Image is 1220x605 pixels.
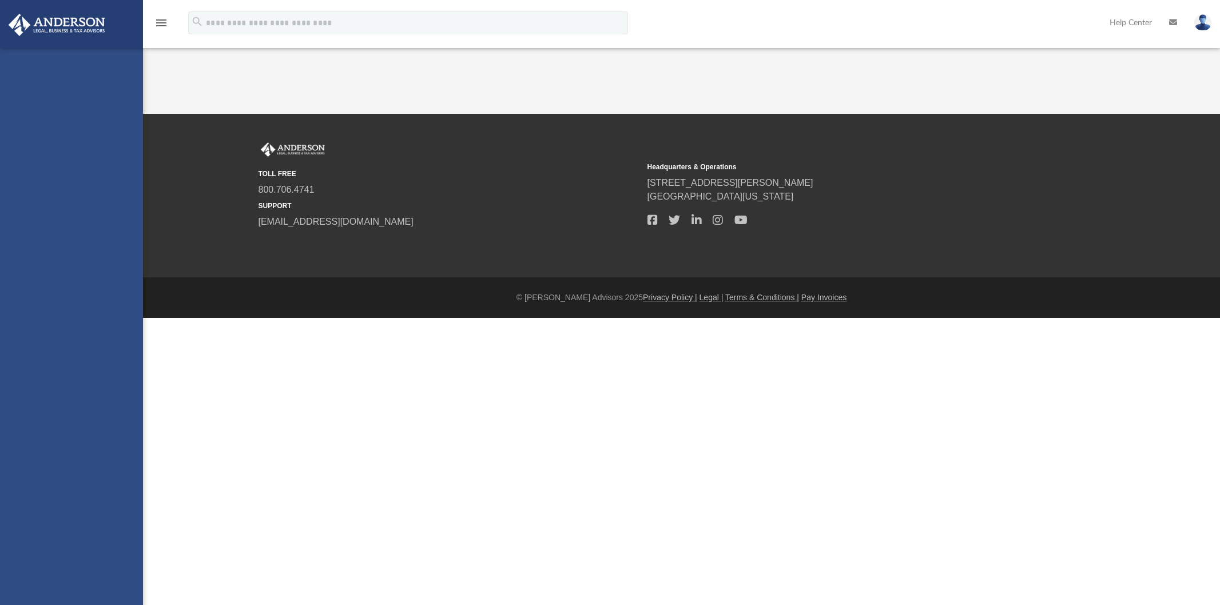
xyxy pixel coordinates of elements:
a: Legal | [700,293,724,302]
a: Pay Invoices [801,293,847,302]
a: menu [154,22,168,30]
small: SUPPORT [259,201,639,211]
img: Anderson Advisors Platinum Portal [5,14,109,36]
div: © [PERSON_NAME] Advisors 2025 [143,292,1220,304]
small: Headquarters & Operations [647,162,1028,172]
a: [GEOGRAPHIC_DATA][US_STATE] [647,192,794,201]
a: [STREET_ADDRESS][PERSON_NAME] [647,178,813,188]
a: 800.706.4741 [259,185,315,194]
i: search [191,15,204,28]
img: User Pic [1194,14,1211,31]
img: Anderson Advisors Platinum Portal [259,142,327,157]
small: TOLL FREE [259,169,639,179]
a: Privacy Policy | [643,293,697,302]
i: menu [154,16,168,30]
a: Terms & Conditions | [725,293,799,302]
a: [EMAIL_ADDRESS][DOMAIN_NAME] [259,217,414,226]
